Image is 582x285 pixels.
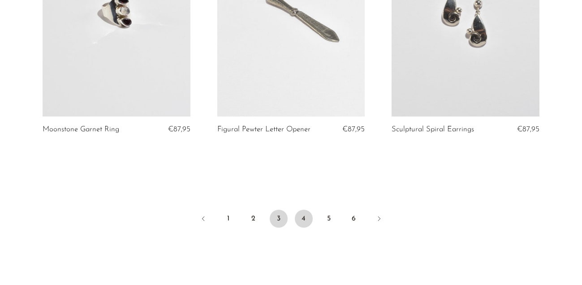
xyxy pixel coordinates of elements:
[392,125,474,134] a: Sculptural Spiral Earrings
[517,125,539,133] span: €87,95
[295,210,313,228] a: 4
[217,125,310,134] a: Figural Pewter Letter Opener
[43,125,119,134] a: Moonstone Garnet Ring
[345,210,363,228] a: 6
[270,210,288,228] span: 3
[320,210,338,228] a: 5
[342,125,365,133] span: €87,95
[220,210,237,228] a: 1
[370,210,388,229] a: Next
[168,125,190,133] span: €87,95
[194,210,212,229] a: Previous
[245,210,263,228] a: 2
